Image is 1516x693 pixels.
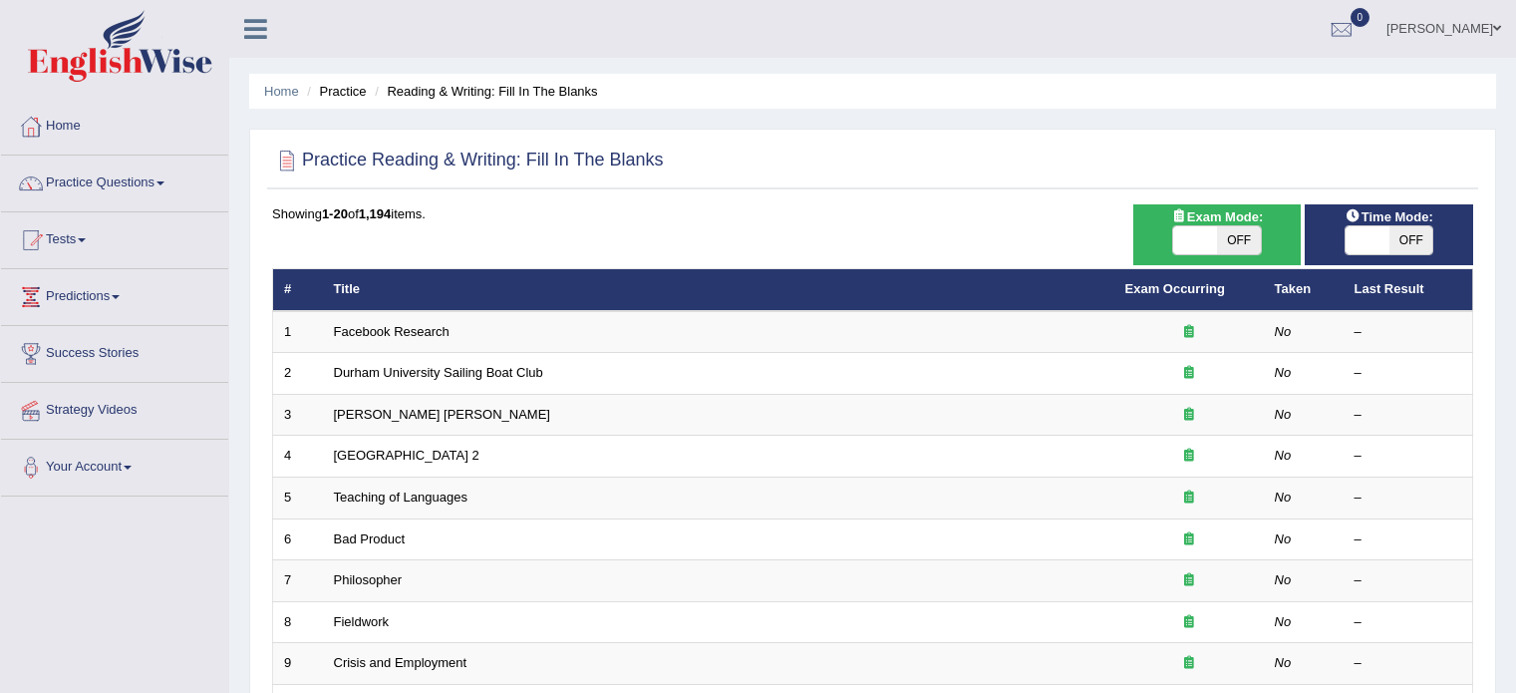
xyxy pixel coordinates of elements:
[1264,269,1344,311] th: Taken
[1,440,228,490] a: Your Account
[1275,448,1292,463] em: No
[1,156,228,205] a: Practice Questions
[272,204,1473,223] div: Showing of items.
[273,519,323,560] td: 6
[1355,654,1462,673] div: –
[334,490,467,505] a: Teaching of Languages
[1275,531,1292,546] em: No
[334,448,479,463] a: [GEOGRAPHIC_DATA] 2
[264,84,299,99] a: Home
[1338,206,1441,227] span: Time Mode:
[1125,571,1253,590] div: Exam occurring question
[1355,323,1462,342] div: –
[1275,614,1292,629] em: No
[1351,8,1370,27] span: 0
[334,655,467,670] a: Crisis and Employment
[1275,407,1292,422] em: No
[1389,226,1433,254] span: OFF
[1133,204,1302,265] div: Show exams occurring in exams
[273,643,323,685] td: 9
[334,531,406,546] a: Bad Product
[273,269,323,311] th: #
[1125,489,1253,508] div: Exam occurring question
[1,212,228,262] a: Tests
[1275,490,1292,505] em: No
[1125,447,1253,466] div: Exam occurring question
[1355,447,1462,466] div: –
[272,146,664,175] h2: Practice Reading & Writing: Fill In The Blanks
[1355,406,1462,425] div: –
[1163,206,1271,227] span: Exam Mode:
[1355,364,1462,383] div: –
[273,436,323,478] td: 4
[334,365,543,380] a: Durham University Sailing Boat Club
[1275,572,1292,587] em: No
[1,99,228,149] a: Home
[1125,613,1253,632] div: Exam occurring question
[334,614,390,629] a: Fieldwork
[1275,324,1292,339] em: No
[1355,530,1462,549] div: –
[273,478,323,520] td: 5
[1125,530,1253,549] div: Exam occurring question
[359,206,392,221] b: 1,194
[273,560,323,602] td: 7
[334,324,450,339] a: Facebook Research
[322,206,348,221] b: 1-20
[1355,613,1462,632] div: –
[302,82,366,101] li: Practice
[1125,406,1253,425] div: Exam occurring question
[1344,269,1473,311] th: Last Result
[273,311,323,353] td: 1
[1217,226,1261,254] span: OFF
[1125,281,1225,296] a: Exam Occurring
[273,394,323,436] td: 3
[1275,655,1292,670] em: No
[273,601,323,643] td: 8
[370,82,597,101] li: Reading & Writing: Fill In The Blanks
[1,326,228,376] a: Success Stories
[1125,654,1253,673] div: Exam occurring question
[1125,323,1253,342] div: Exam occurring question
[1275,365,1292,380] em: No
[1,269,228,319] a: Predictions
[323,269,1114,311] th: Title
[273,353,323,395] td: 2
[334,407,550,422] a: [PERSON_NAME] [PERSON_NAME]
[1,383,228,433] a: Strategy Videos
[1355,571,1462,590] div: –
[1125,364,1253,383] div: Exam occurring question
[1355,489,1462,508] div: –
[334,572,403,587] a: Philosopher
